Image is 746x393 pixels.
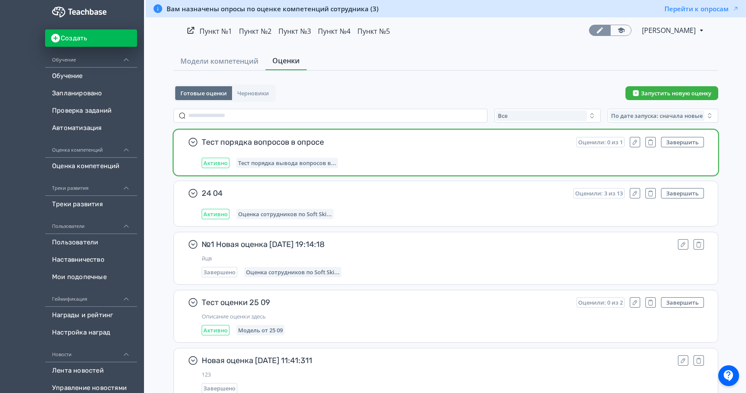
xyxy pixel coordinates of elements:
a: Пункт №5 [357,26,390,36]
button: Завершить [661,188,704,198]
span: Активно [203,211,228,218]
a: Переключиться в режим ученика [610,25,631,36]
span: Новая оценка [DATE] 11:41:311 [202,355,671,366]
a: Награды и рейтинг [45,307,137,324]
span: Активно [203,159,228,166]
a: Оценка компетенций [45,158,137,175]
span: Модели компетенций [180,56,258,66]
span: Вам назначены опросы по оценке компетенций сотрудника (3) [167,4,379,13]
button: Завершить [661,297,704,308]
span: Завершено [203,385,236,392]
a: Пункт №3 [278,26,311,36]
button: Перейти к опросам [664,4,739,13]
span: Все [498,112,507,119]
button: Все [494,109,601,123]
div: Треки развития [45,175,137,196]
span: Оценки [272,55,300,66]
div: Геймификация [45,286,137,307]
span: Оценили: 3 из 13 [575,190,623,197]
a: Пункт №4 [318,26,350,36]
span: Оценили: 0 из 1 [578,139,623,146]
div: Оценка компетенций [45,137,137,158]
button: По дате запуска: сначала новые [608,109,718,123]
button: Завершить [661,137,704,147]
span: йцв [202,255,704,262]
span: Активно [203,327,228,334]
a: Пользователи [45,234,137,251]
span: Оценка сотрудников по Soft Skills [246,269,340,276]
div: Новости [45,341,137,362]
span: Александр Лесков [642,25,697,36]
span: Тест оценки 25 09 [202,297,569,308]
button: Готовые оценки [175,86,232,100]
a: Проверка заданий [45,102,137,120]
span: Модель от 25 09 [238,327,283,334]
a: Запланировано [45,85,137,102]
a: Автоматизация [45,120,137,137]
span: Описание оценки здесь [202,313,704,320]
span: Оценили: 0 из 2 [578,299,623,306]
a: Обучение [45,68,137,85]
span: Тест порядка вывода вопросов в опросе [238,159,336,166]
button: Черновики [232,86,274,100]
a: Треки развития [45,196,137,213]
div: Пользователи [45,213,137,234]
span: 24 04 [202,188,566,198]
div: Обучение [45,47,137,68]
a: Лента новостей [45,362,137,380]
span: 123 [202,371,704,378]
a: Мои подопечные [45,269,137,286]
span: По дате запуска: сначала новые [611,112,703,119]
span: Тест порядка вопросов в опросе [202,137,569,147]
button: Создать [45,29,137,47]
button: Запустить новую оценку [625,86,718,100]
span: Готовые оценки [180,90,227,97]
span: №1 Новая оценка [DATE] 19:14:18 [202,239,671,250]
a: Пункт №1 [200,26,232,36]
span: Завершено [203,269,236,276]
a: Наставничество [45,251,137,269]
span: Черновики [237,90,269,97]
a: Настройка наград [45,324,137,341]
span: Оценка сотрудников по Soft Skills [238,211,332,218]
a: Пункт №2 [239,26,272,36]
